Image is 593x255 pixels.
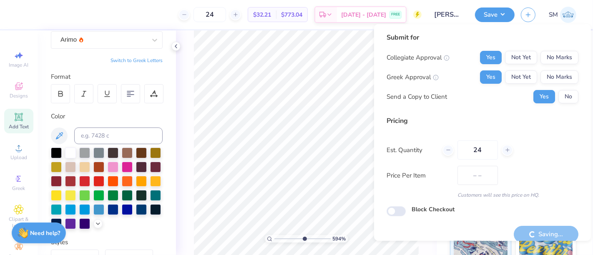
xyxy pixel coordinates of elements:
[391,12,400,17] span: FREE
[480,70,502,84] button: Yes
[533,90,555,103] button: Yes
[387,32,578,42] div: Submit for
[9,62,29,68] span: Image AI
[480,51,502,64] button: Yes
[253,10,271,19] span: $32.21
[333,235,346,242] span: 594 %
[387,53,450,62] div: Collegiate Approval
[10,154,27,161] span: Upload
[51,112,163,121] div: Color
[111,57,163,64] button: Switch to Greek Letters
[51,72,163,82] div: Format
[549,10,558,20] span: SM
[4,216,33,229] span: Clipart & logos
[475,7,515,22] button: Save
[505,51,537,64] button: Not Yet
[51,237,163,247] div: Styles
[9,123,29,130] span: Add Text
[13,185,25,192] span: Greek
[193,7,226,22] input: – –
[341,10,386,19] span: [DATE] - [DATE]
[387,72,439,82] div: Greek Approval
[540,70,578,84] button: No Marks
[74,127,163,144] input: e.g. 7428 c
[457,140,498,160] input: – –
[412,205,455,214] label: Block Checkout
[387,171,451,180] label: Price Per Item
[549,7,576,23] a: SM
[281,10,302,19] span: $773.04
[558,90,578,103] button: No
[387,191,578,199] div: Customers will see this price on HQ.
[387,145,436,155] label: Est. Quantity
[30,229,60,237] strong: Need help?
[428,6,469,23] input: Untitled Design
[10,92,28,99] span: Designs
[560,7,576,23] img: Shruthi Mohan
[540,51,578,64] button: No Marks
[505,70,537,84] button: Not Yet
[387,92,447,102] div: Send a Copy to Client
[387,116,578,126] div: Pricing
